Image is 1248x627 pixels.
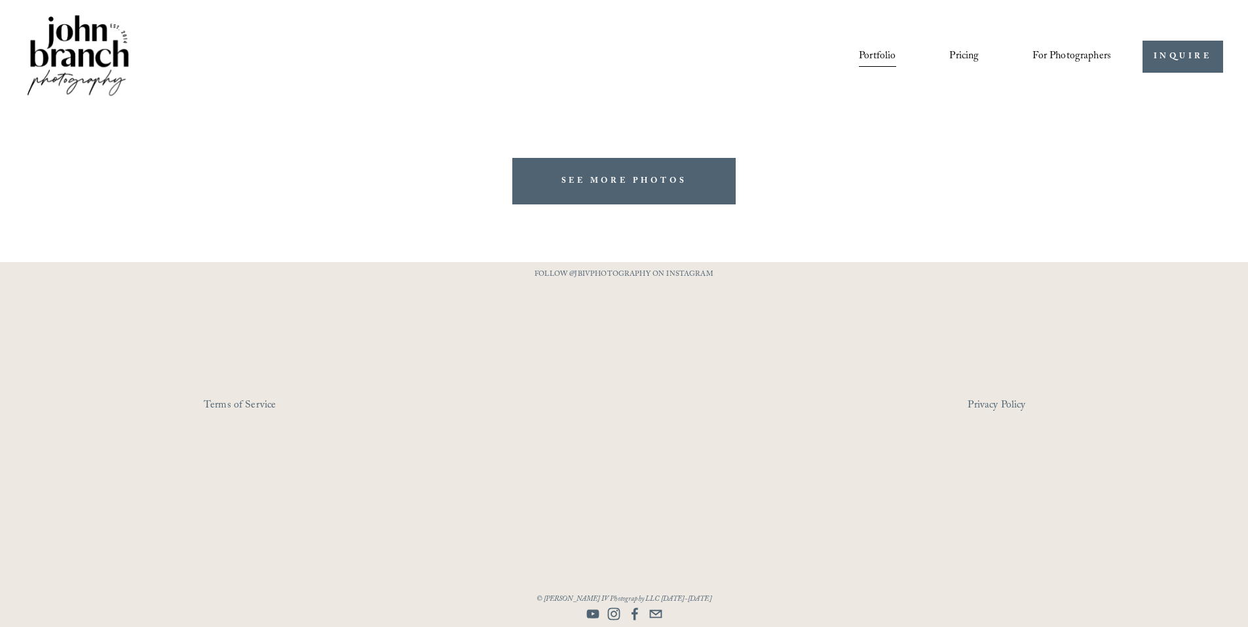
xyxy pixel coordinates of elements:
[512,158,736,204] a: SEE MORE PHOTOS
[628,607,641,620] a: Facebook
[649,607,662,620] a: info@jbivphotography.com
[204,396,356,416] a: Terms of Service
[607,607,620,620] a: Instagram
[1143,41,1223,73] a: INQUIRE
[25,12,131,101] img: John Branch IV Photography
[968,396,1082,416] a: Privacy Policy
[1032,45,1111,67] a: folder dropdown
[859,45,896,67] a: Portfolio
[1032,47,1111,67] span: For Photographers
[949,45,979,67] a: Pricing
[537,594,711,606] em: © [PERSON_NAME] IV Photography LLC [DATE]-[DATE]
[586,607,599,620] a: YouTube
[510,268,739,282] p: FOLLOW @JBIVPHOTOGRAPHY ON INSTAGRAM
